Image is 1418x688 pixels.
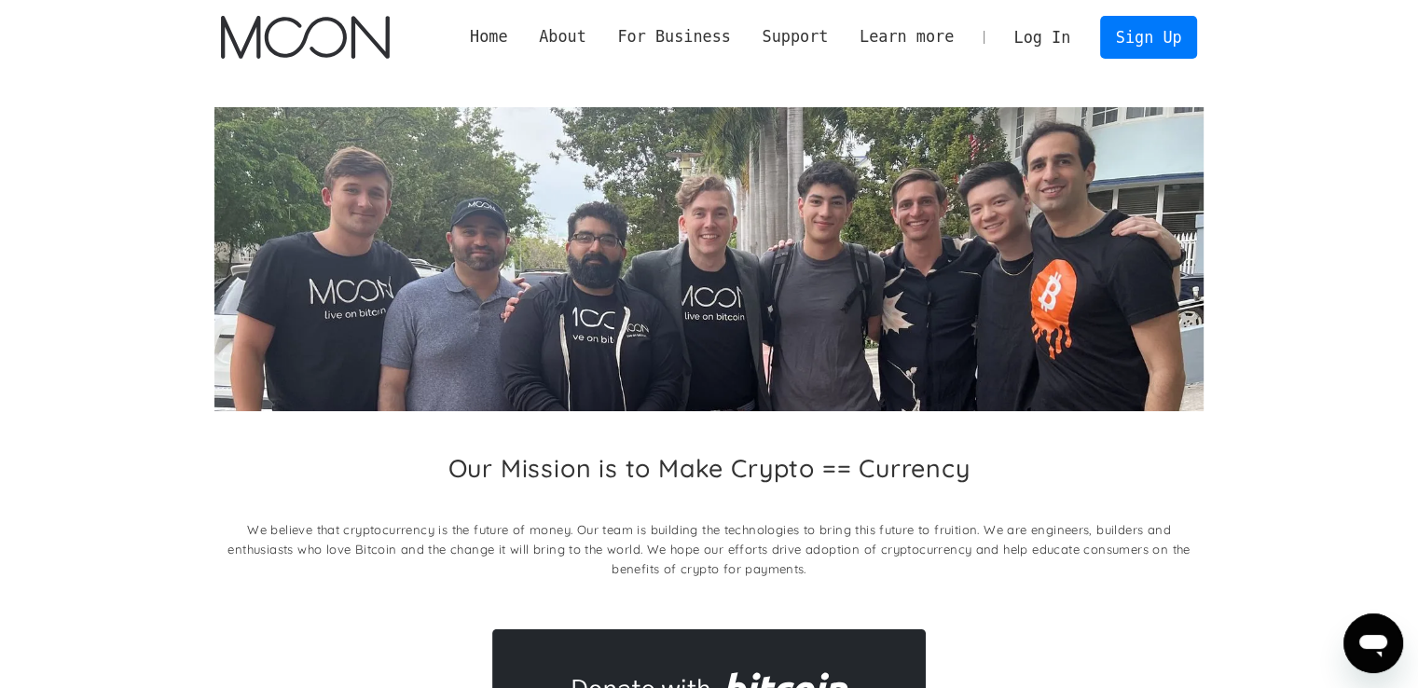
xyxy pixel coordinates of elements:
[1100,16,1197,58] a: Sign Up
[998,17,1086,58] a: Log In
[762,25,828,48] div: Support
[221,16,390,59] a: home
[860,25,954,48] div: Learn more
[602,25,747,48] div: For Business
[844,25,970,48] div: Learn more
[617,25,730,48] div: For Business
[214,520,1204,579] p: We believe that cryptocurrency is the future of money. Our team is building the technologies to b...
[747,25,844,48] div: Support
[221,16,390,59] img: Moon Logo
[454,25,523,48] a: Home
[1343,613,1403,673] iframe: Button to launch messaging window
[523,25,601,48] div: About
[448,453,971,483] h2: Our Mission is to Make Crypto == Currency
[539,25,586,48] div: About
